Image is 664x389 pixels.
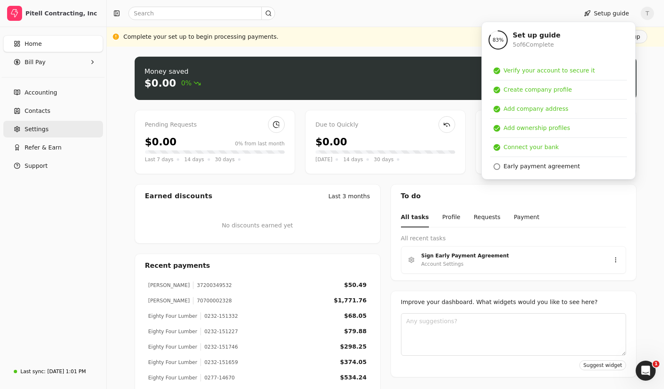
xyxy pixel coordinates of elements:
div: Last 3 months [328,192,370,201]
div: How to Get Started with Early Payments [12,215,155,231]
span: 14 days [184,155,204,164]
iframe: Intercom live chat [636,361,656,381]
span: Contacts [25,107,50,115]
div: Connect your bank [504,143,559,152]
span: Settings [25,125,48,134]
button: T [641,7,654,20]
div: All recent tasks [401,234,626,243]
div: [DATE] 1:01 PM [47,368,86,375]
div: Recent payments [135,254,380,277]
img: logo [17,16,28,29]
span: 30 days [215,155,235,164]
button: Support [3,157,103,174]
div: No discounts earned yet [222,208,293,243]
div: Understanding Quickly’s flexible fees [12,185,155,200]
img: Profile image for Evanne [113,13,130,30]
div: 0232-151746 [200,343,238,351]
span: 30 days [374,155,393,164]
div: $534.24 [340,373,367,382]
div: 0232-151659 [200,359,238,366]
span: [DATE] [316,155,333,164]
a: Contacts [3,102,103,119]
button: Refer & Earn [3,139,103,156]
div: Add company address [504,105,569,113]
div: Pending Requests [145,120,285,130]
div: Money saved [145,67,201,77]
div: Account Settings [421,260,464,268]
div: Requesting an early payment [17,203,140,212]
button: Help [111,260,167,293]
div: Verify your account to secure it [504,66,595,75]
div: Eighty Four Lumber [148,343,198,351]
span: Home [18,281,37,287]
div: $1,771.76 [334,296,367,305]
span: Home [25,40,42,48]
button: Messages [55,260,111,293]
div: Eighty Four Lumber [148,328,198,335]
div: $68.05 [344,312,366,320]
a: Home [3,35,103,52]
div: We typically reply in a few minutes [17,114,139,122]
span: Messages [69,281,98,287]
div: Set up guide [513,30,561,40]
span: Search for help [17,169,68,177]
div: Eighty Four Lumber [148,374,198,382]
button: Search for help [12,165,155,181]
span: Refer & Earn [25,143,62,152]
span: Help [132,281,145,287]
div: Setup guide [481,22,636,180]
div: 37200349532 [193,282,232,289]
div: $50.49 [344,281,366,289]
span: Accounting [25,88,57,97]
span: 83 % [493,36,504,44]
div: [PERSON_NAME] [148,282,190,289]
button: All tasks [401,208,429,227]
a: Book a walkthrough [12,137,155,153]
div: 5 of 6 Complete [513,40,561,49]
div: Earned discounts [145,191,213,201]
div: How to Use Pay Cycles in Quickly [17,234,140,243]
span: Bill Pay [25,58,45,67]
div: $0.00 [145,77,176,90]
button: Payment [514,208,539,227]
p: Hi Team 👋🏼 [17,59,150,73]
div: 70700002328 [193,297,232,304]
a: Settings [3,121,103,137]
div: Send us a messageWe typically reply in a few minutes [8,98,158,130]
div: Create company profile [504,85,572,94]
div: $298.25 [340,342,367,351]
span: 0% [181,78,200,88]
div: 0% from last month [235,140,285,147]
button: Profile [442,208,461,227]
button: Suggest widget [579,360,626,370]
div: Pitell Contracting, Inc [25,9,99,17]
div: 0277-14670 [200,374,235,382]
div: To do [391,185,636,208]
div: $374.05 [340,358,367,367]
div: Sign Early Payment Agreement [421,252,599,260]
input: Search [128,7,275,20]
div: Send us a message [17,105,139,114]
div: How to Get Started with Early Payments [17,219,140,227]
div: Eighty Four Lumber [148,312,198,320]
div: Close [143,13,158,28]
div: $79.88 [344,327,366,336]
div: $0.00 [145,135,177,150]
div: Early payment agreement [504,162,580,171]
div: Improve your dashboard. What widgets would you like to see here? [401,298,626,307]
button: Bill Pay [3,54,103,70]
button: Setup guide [577,7,636,20]
span: 1 [653,361,659,367]
a: Last sync:[DATE] 1:01 PM [3,364,103,379]
div: $0.00 [316,135,347,150]
div: Add ownership profiles [504,124,570,132]
div: How to Use Pay Cycles in Quickly [12,231,155,246]
div: Last sync: [20,368,45,375]
div: Due to Quickly [316,120,455,130]
div: Understanding Quickly’s flexible fees [17,188,140,197]
div: 0232-151227 [200,328,238,335]
div: Eighty Four Lumber [148,359,198,366]
span: Support [25,162,48,170]
p: How can we help? [17,73,150,87]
